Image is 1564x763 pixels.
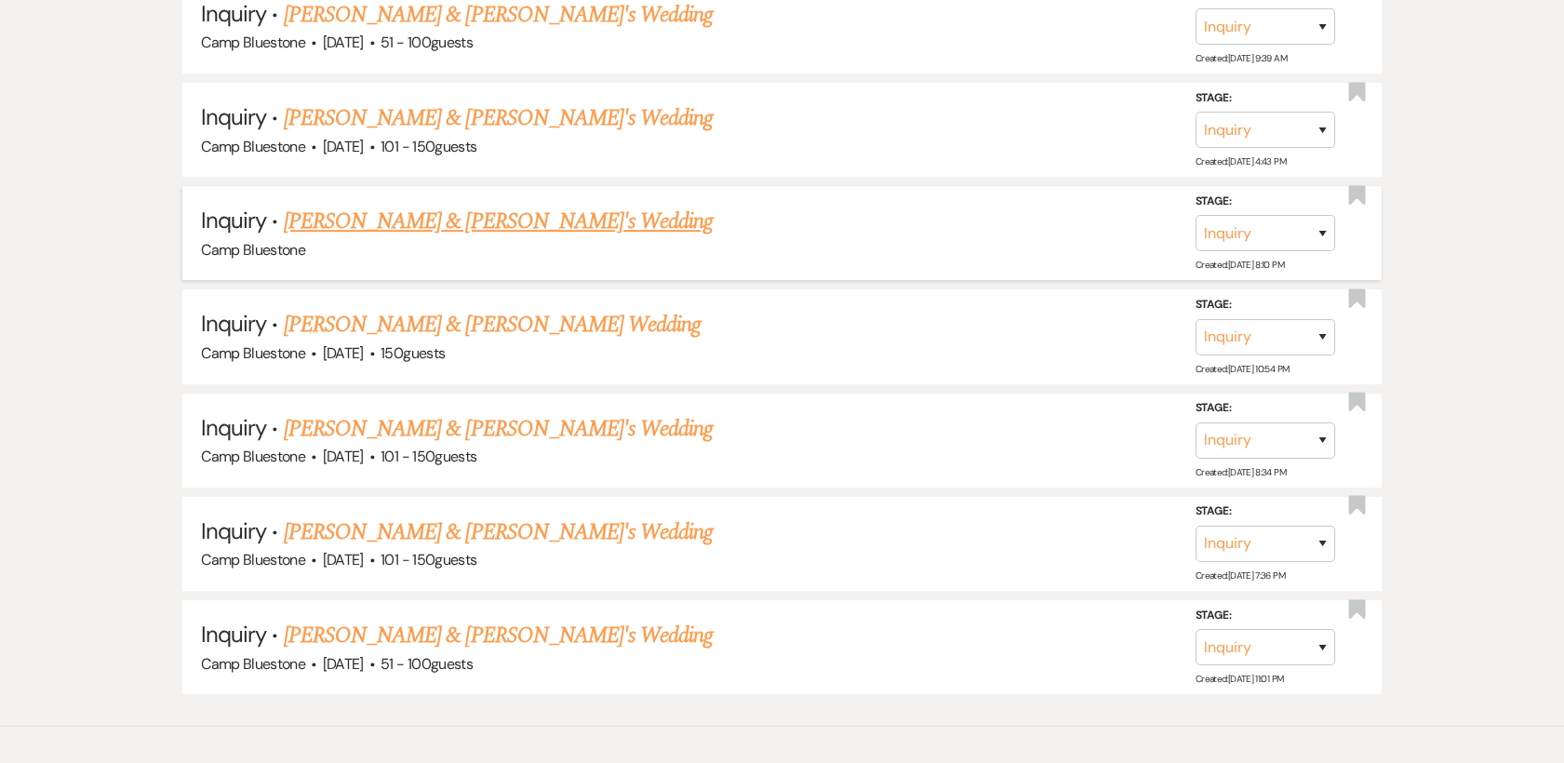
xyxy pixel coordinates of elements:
[381,447,476,466] span: 101 - 150 guests
[1196,398,1335,419] label: Stage:
[201,550,305,569] span: Camp Bluestone
[323,343,364,363] span: [DATE]
[1196,295,1335,315] label: Stage:
[201,240,305,260] span: Camp Bluestone
[201,309,266,338] span: Inquiry
[323,447,364,466] span: [DATE]
[201,343,305,363] span: Camp Bluestone
[1196,569,1285,582] span: Created: [DATE] 7:36 PM
[1196,466,1286,478] span: Created: [DATE] 8:34 PM
[201,620,266,649] span: Inquiry
[201,33,305,52] span: Camp Bluestone
[1196,155,1286,167] span: Created: [DATE] 4:43 PM
[1196,192,1335,212] label: Stage:
[381,654,473,674] span: 51 - 100 guests
[201,516,266,545] span: Inquiry
[1196,605,1335,625] label: Stage:
[284,205,714,238] a: [PERSON_NAME] & [PERSON_NAME]'s Wedding
[381,343,445,363] span: 150 guests
[284,412,714,446] a: [PERSON_NAME] & [PERSON_NAME]'s Wedding
[323,654,364,674] span: [DATE]
[323,137,364,156] span: [DATE]
[201,413,266,442] span: Inquiry
[284,308,701,341] a: [PERSON_NAME] & [PERSON_NAME] Wedding
[201,447,305,466] span: Camp Bluestone
[201,137,305,156] span: Camp Bluestone
[1196,88,1335,109] label: Stage:
[381,137,476,156] span: 101 - 150 guests
[1196,52,1287,64] span: Created: [DATE] 9:39 AM
[284,619,714,652] a: [PERSON_NAME] & [PERSON_NAME]'s Wedding
[201,206,266,234] span: Inquiry
[284,515,714,549] a: [PERSON_NAME] & [PERSON_NAME]'s Wedding
[381,550,476,569] span: 101 - 150 guests
[201,102,266,131] span: Inquiry
[1196,502,1335,522] label: Stage:
[323,550,364,569] span: [DATE]
[381,33,473,52] span: 51 - 100 guests
[323,33,364,52] span: [DATE]
[1196,259,1284,271] span: Created: [DATE] 8:10 PM
[284,101,714,135] a: [PERSON_NAME] & [PERSON_NAME]'s Wedding
[201,654,305,674] span: Camp Bluestone
[1196,363,1289,375] span: Created: [DATE] 10:54 PM
[1196,673,1283,685] span: Created: [DATE] 11:01 PM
